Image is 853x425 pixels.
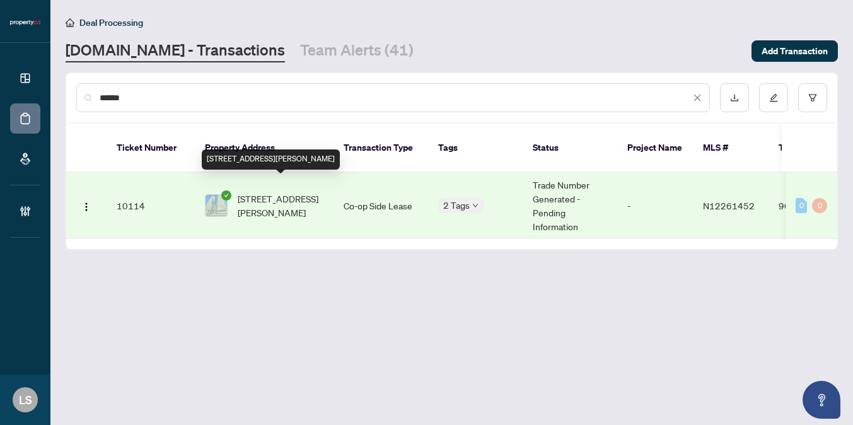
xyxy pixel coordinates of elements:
[66,18,74,27] span: home
[751,40,838,62] button: Add Transaction
[238,192,323,219] span: [STREET_ADDRESS][PERSON_NAME]
[812,198,827,213] div: 0
[523,173,617,239] td: Trade Number Generated - Pending Information
[79,17,143,28] span: Deal Processing
[81,202,91,212] img: Logo
[759,83,788,112] button: edit
[523,124,617,173] th: Status
[221,190,231,201] span: check-circle
[443,198,470,212] span: 2 Tags
[703,200,755,211] span: N12261452
[202,149,340,170] div: [STREET_ADDRESS][PERSON_NAME]
[107,124,195,173] th: Ticket Number
[796,198,807,213] div: 0
[808,93,817,102] span: filter
[798,83,827,112] button: filter
[76,195,96,216] button: Logo
[769,93,778,102] span: edit
[428,124,523,173] th: Tags
[720,83,749,112] button: download
[472,202,479,209] span: down
[617,173,693,239] td: -
[300,40,414,62] a: Team Alerts (41)
[693,93,702,102] span: close
[334,124,428,173] th: Transaction Type
[334,173,428,239] td: Co-op Side Lease
[107,173,195,239] td: 10114
[66,40,285,62] a: [DOMAIN_NAME] - Transactions
[730,93,739,102] span: download
[617,124,693,173] th: Project Name
[206,195,227,216] img: thumbnail-img
[693,124,769,173] th: MLS #
[19,391,32,409] span: LS
[762,41,828,61] span: Add Transaction
[803,381,840,419] button: Open asap
[195,124,334,173] th: Property Address
[10,19,40,26] img: logo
